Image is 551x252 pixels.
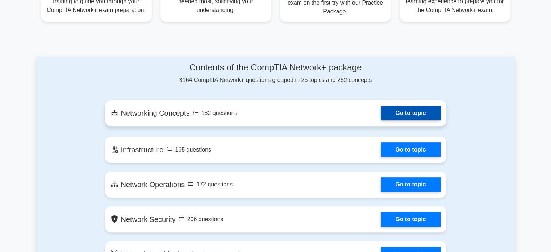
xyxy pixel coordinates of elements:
div: 3164 CompTIA Network+ questions grouped in 25 topics and 252 concepts [105,62,446,84]
a: Go to topic [381,142,440,157]
a: Go to topic [381,177,440,192]
h4: Contents of the CompTIA Network+ package [105,62,446,73]
a: Go to topic [381,106,440,120]
a: Go to topic [381,212,440,227]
